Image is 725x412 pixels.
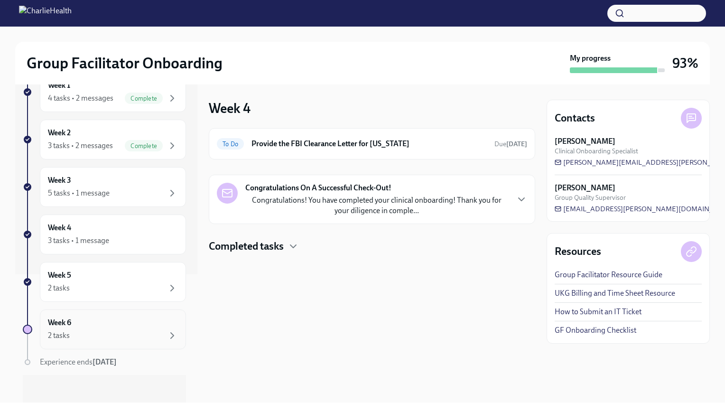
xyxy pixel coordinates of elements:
[19,6,72,21] img: CharlieHealth
[555,183,615,193] strong: [PERSON_NAME]
[494,140,527,149] span: October 8th, 2025 10:00
[23,120,186,159] a: Week 23 tasks • 2 messagesComplete
[48,93,113,103] div: 4 tasks • 2 messages
[23,309,186,349] a: Week 62 tasks
[40,357,117,366] span: Experience ends
[494,140,527,148] span: Due
[125,95,163,102] span: Complete
[48,235,109,246] div: 3 tasks • 1 message
[48,188,110,198] div: 5 tasks • 1 message
[48,283,70,293] div: 2 tasks
[245,183,391,193] strong: Congratulations On A Successful Check-Out!
[555,136,615,147] strong: [PERSON_NAME]
[23,167,186,207] a: Week 35 tasks • 1 message
[48,175,71,186] h6: Week 3
[27,54,223,73] h2: Group Facilitator Onboarding
[251,139,487,149] h6: Provide the FBI Clearance Letter for [US_STATE]
[48,318,71,328] h6: Week 6
[48,140,113,151] div: 3 tasks • 2 messages
[209,239,284,253] h4: Completed tasks
[555,147,638,156] span: Clinical Onboarding Specialist
[48,270,71,281] h6: Week 5
[570,53,611,64] strong: My progress
[555,244,601,259] h4: Resources
[48,80,70,91] h6: Week 1
[23,72,186,112] a: Week 14 tasks • 2 messagesComplete
[506,140,527,148] strong: [DATE]
[125,142,163,150] span: Complete
[555,111,595,125] h4: Contacts
[555,193,626,202] span: Group Quality Supervisor
[48,330,70,341] div: 2 tasks
[217,140,244,148] span: To Do
[48,223,71,233] h6: Week 4
[93,357,117,366] strong: [DATE]
[23,262,186,302] a: Week 52 tasks
[555,270,662,280] a: Group Facilitator Resource Guide
[23,215,186,254] a: Week 43 tasks • 1 message
[555,288,675,299] a: UKG Billing and Time Sheet Resource
[217,136,527,151] a: To DoProvide the FBI Clearance Letter for [US_STATE]Due[DATE]
[672,55,698,72] h3: 93%
[555,325,636,336] a: GF Onboarding Checklist
[209,100,251,117] h3: Week 4
[245,195,508,216] p: Congratulations! You have completed your clinical onboarding! Thank you for your diligence in com...
[48,128,71,138] h6: Week 2
[209,239,535,253] div: Completed tasks
[555,307,641,317] a: How to Submit an IT Ticket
